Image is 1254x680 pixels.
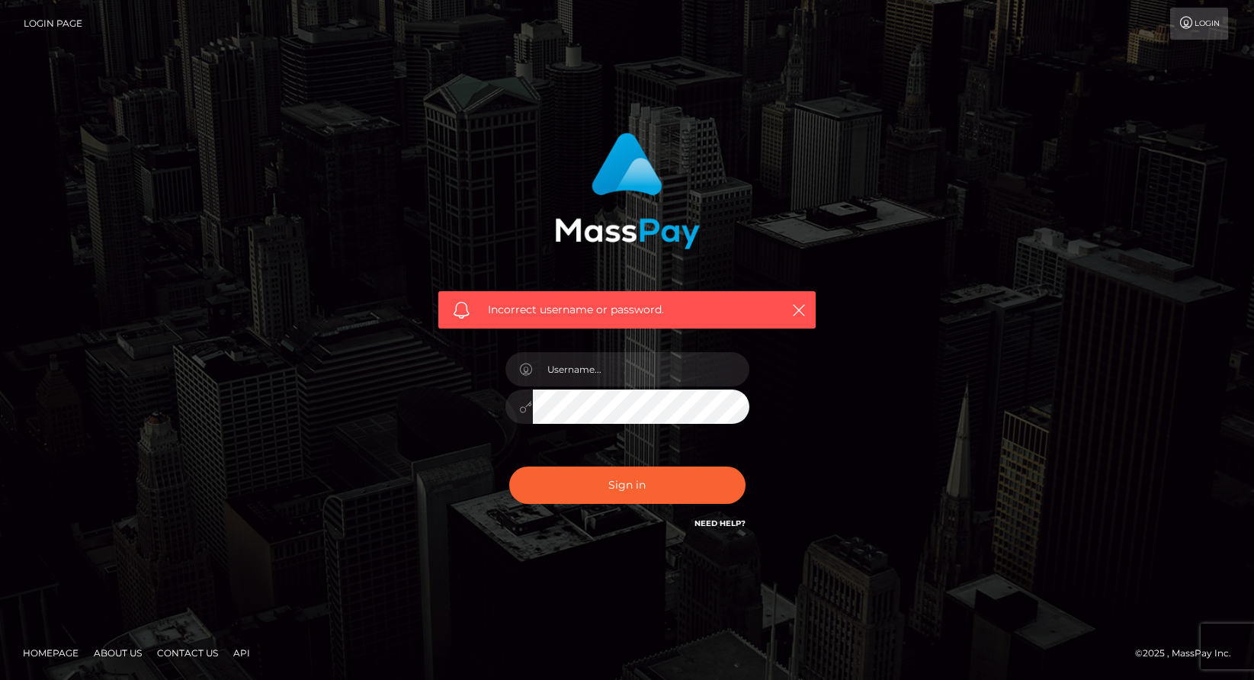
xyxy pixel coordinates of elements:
span: Incorrect username or password. [488,302,766,318]
a: Homepage [17,641,85,665]
a: Contact Us [151,641,224,665]
a: Login [1170,8,1228,40]
a: API [227,641,256,665]
a: Need Help? [694,518,746,528]
div: © 2025 , MassPay Inc. [1135,645,1243,662]
a: About Us [88,641,148,665]
img: MassPay Login [555,133,700,249]
button: Sign in [509,467,746,504]
input: Username... [533,352,749,387]
a: Login Page [24,8,82,40]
